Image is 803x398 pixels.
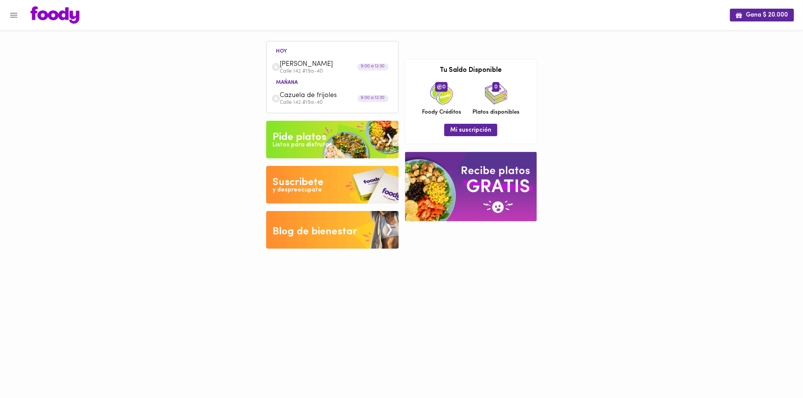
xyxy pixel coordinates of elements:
img: dish.png [272,63,280,71]
span: [PERSON_NAME] [280,60,367,69]
div: y despreocupate [273,186,322,194]
img: Pide un Platos [266,121,399,158]
img: icon_dishes.png [485,82,507,105]
li: mañana [270,78,304,85]
button: Gana $ 20.000 [730,9,794,21]
img: foody-creditos.png [437,84,442,90]
div: Blog de bienestar [273,224,357,239]
h3: Tu Saldo Disponible [411,67,531,74]
button: Menu [5,6,23,24]
img: Disfruta bajar de peso [266,166,399,204]
iframe: Messagebird Livechat Widget [759,354,795,390]
img: Blog de bienestar [266,211,399,249]
p: Calle 142 #19a-40 [280,69,393,74]
img: dish.png [272,94,280,103]
span: Cazuela de frijoles [280,91,367,100]
span: Mi suscripción [450,127,491,134]
span: Platos disponibles [472,108,520,116]
span: Foody Créditos [422,108,461,116]
div: 9:00 a 12:30 [357,95,389,102]
img: credits-package.png [430,82,453,105]
li: hoy [270,47,293,54]
img: logo.png [30,6,79,24]
span: 0 [435,82,448,92]
span: 0 [492,82,500,92]
button: Mi suscripción [444,124,497,136]
div: Listos para disfrutar [273,141,331,149]
div: Pide platos [273,130,326,145]
img: referral-banner.png [405,152,537,221]
span: Gana $ 20.000 [736,12,788,19]
p: Calle 142 #19a-40 [280,100,393,105]
div: 9:00 a 12:30 [357,64,389,71]
div: Suscribete [273,175,323,190]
